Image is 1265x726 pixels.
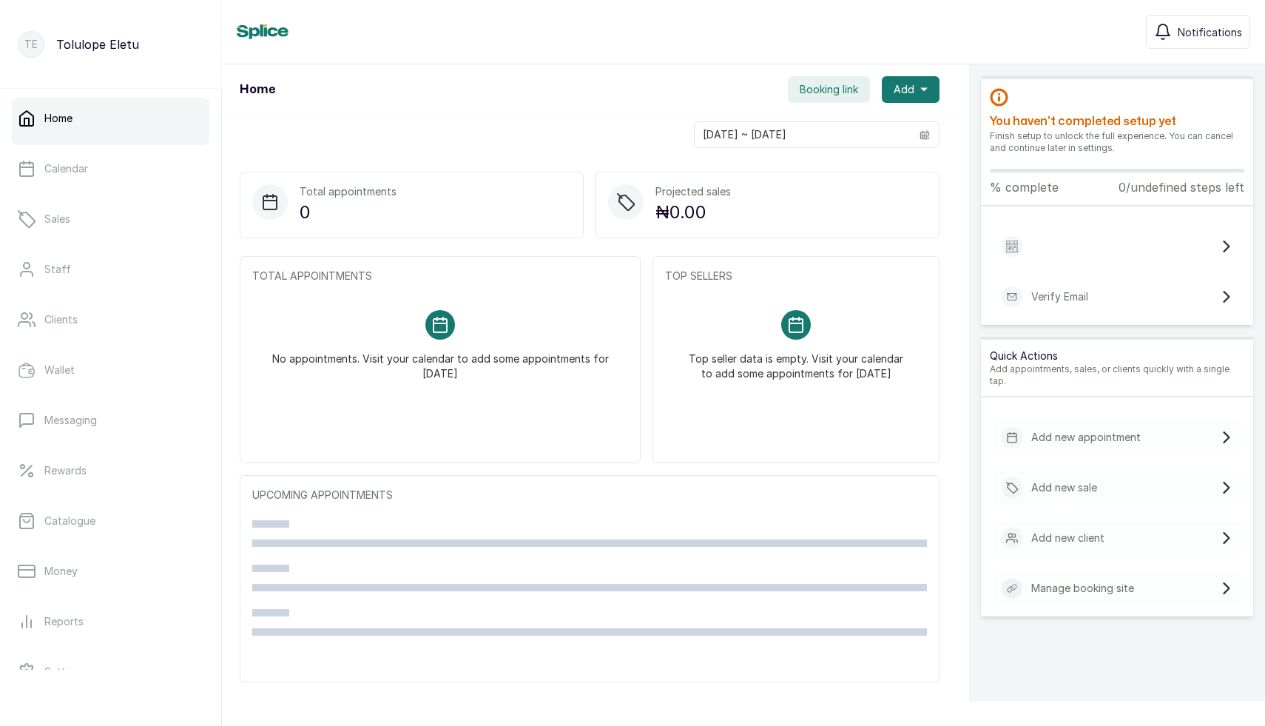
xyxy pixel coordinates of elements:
[695,122,911,147] input: Select date
[990,178,1059,196] p: % complete
[665,269,927,283] p: TOP SELLERS
[1178,24,1242,40] span: Notifications
[800,82,858,97] span: Booking link
[12,349,209,391] a: Wallet
[990,112,1244,130] h2: You haven’t completed setup yet
[24,37,38,52] p: TE
[882,76,940,103] button: Add
[240,81,275,98] h1: Home
[12,299,209,340] a: Clients
[1031,581,1134,596] p: Manage booking site
[788,76,870,103] button: Booking link
[12,450,209,491] a: Rewards
[683,340,909,381] p: Top seller data is empty. Visit your calendar to add some appointments for [DATE]
[1119,178,1244,196] p: 0/undefined steps left
[12,198,209,240] a: Sales
[44,363,75,377] p: Wallet
[300,199,397,226] p: 0
[655,199,731,226] p: ₦0.00
[12,551,209,592] a: Money
[1031,430,1141,445] p: Add new appointment
[44,463,87,478] p: Rewards
[252,269,628,283] p: TOTAL APPOINTMENTS
[920,130,930,140] svg: calendar
[270,340,610,381] p: No appointments. Visit your calendar to add some appointments for [DATE]
[12,601,209,642] a: Reports
[655,184,731,199] p: Projected sales
[12,148,209,189] a: Calendar
[990,130,1244,154] p: Finish setup to unlock the full experience. You can cancel and continue later in settings.
[1031,480,1097,495] p: Add new sale
[990,349,1244,363] p: Quick Actions
[12,500,209,542] a: Catalogue
[44,262,71,277] p: Staff
[56,36,139,53] p: Tolulope Eletu
[12,98,209,139] a: Home
[1146,15,1250,49] button: Notifications
[44,564,78,579] p: Money
[44,312,78,327] p: Clients
[894,82,914,97] span: Add
[300,184,397,199] p: Total appointments
[1031,289,1088,304] p: Verify Email
[990,363,1244,387] p: Add appointments, sales, or clients quickly with a single tap.
[12,249,209,290] a: Staff
[44,514,95,528] p: Catalogue
[44,665,86,679] p: Settings
[12,651,209,693] a: Settings
[44,212,70,226] p: Sales
[44,111,72,126] p: Home
[44,161,88,176] p: Calendar
[44,614,84,629] p: Reports
[1031,531,1104,545] p: Add new client
[44,413,97,428] p: Messaging
[12,400,209,441] a: Messaging
[252,488,927,503] p: UPCOMING APPOINTMENTS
